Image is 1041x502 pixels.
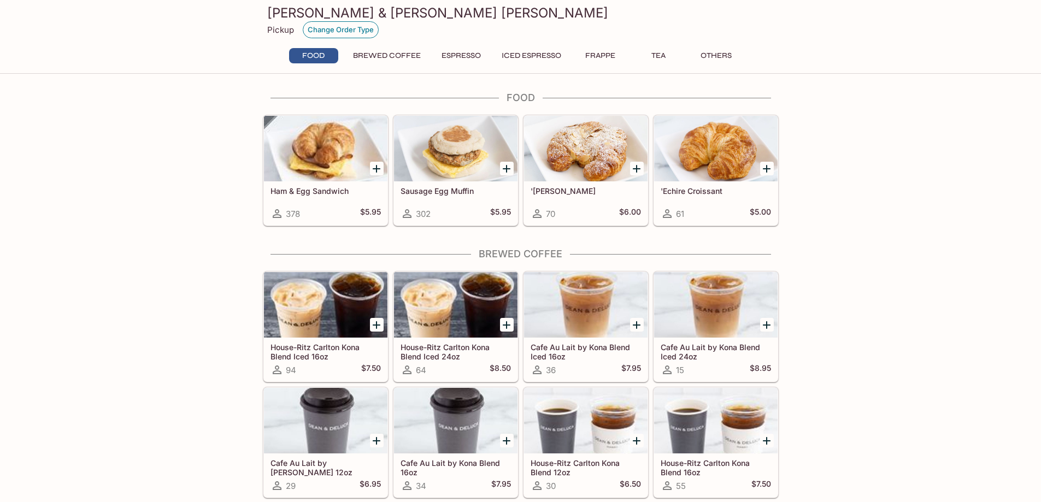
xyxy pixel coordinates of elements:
[524,116,648,181] div: 'Echire Almond Croissant
[546,365,556,375] span: 36
[360,207,381,220] h5: $5.95
[264,116,387,181] div: Ham & Egg Sandwich
[620,479,641,492] h5: $6.50
[286,481,296,491] span: 29
[531,458,641,476] h5: House-Ritz Carlton Kona Blend 12oz
[490,363,511,376] h5: $8.50
[401,342,511,361] h5: House-Ritz Carlton Kona Blend Iced 24oz
[760,434,774,447] button: Add House-Ritz Carlton Kona Blend 16oz
[416,209,431,219] span: 302
[436,48,487,63] button: Espresso
[264,388,387,453] div: Cafe Au Lait by Kona Blend 12oz
[496,48,567,63] button: Iced Espresso
[401,186,511,196] h5: Sausage Egg Muffin
[286,365,296,375] span: 94
[546,481,556,491] span: 30
[576,48,625,63] button: Frappe
[286,209,300,219] span: 378
[270,186,381,196] h5: Ham & Egg Sandwich
[263,387,388,498] a: Cafe Au Lait by [PERSON_NAME] 12oz29$6.95
[263,248,779,260] h4: Brewed Coffee
[263,271,388,382] a: House-Ritz Carlton Kona Blend Iced 16oz94$7.50
[393,387,518,498] a: Cafe Au Lait by Kona Blend 16oz34$7.95
[289,48,338,63] button: Food
[524,115,648,226] a: '[PERSON_NAME]70$6.00
[676,481,686,491] span: 55
[750,207,771,220] h5: $5.00
[654,116,778,181] div: 'Echire Croissant
[416,481,426,491] span: 34
[524,387,648,498] a: House-Ritz Carlton Kona Blend 12oz30$6.50
[491,479,511,492] h5: $7.95
[303,21,379,38] button: Change Order Type
[676,209,684,219] span: 61
[264,272,387,338] div: House-Ritz Carlton Kona Blend Iced 16oz
[524,271,648,382] a: Cafe Au Lait by Kona Blend Iced 16oz36$7.95
[270,458,381,476] h5: Cafe Au Lait by [PERSON_NAME] 12oz
[760,318,774,332] button: Add Cafe Au Lait by Kona Blend Iced 24oz
[490,207,511,220] h5: $5.95
[393,271,518,382] a: House-Ritz Carlton Kona Blend Iced 24oz64$8.50
[370,162,384,175] button: Add Ham & Egg Sandwich
[524,272,648,338] div: Cafe Au Lait by Kona Blend Iced 16oz
[661,186,771,196] h5: 'Echire Croissant
[500,434,514,447] button: Add Cafe Au Lait by Kona Blend 16oz
[661,342,771,361] h5: Cafe Au Lait by Kona Blend Iced 24oz
[531,342,641,361] h5: Cafe Au Lait by Kona Blend Iced 16oz
[370,318,384,332] button: Add House-Ritz Carlton Kona Blend Iced 16oz
[394,388,517,453] div: Cafe Au Lait by Kona Blend 16oz
[394,272,517,338] div: House-Ritz Carlton Kona Blend Iced 24oz
[634,48,683,63] button: Tea
[524,388,648,453] div: House-Ritz Carlton Kona Blend 12oz
[750,363,771,376] h5: $8.95
[621,363,641,376] h5: $7.95
[546,209,555,219] span: 70
[654,387,778,498] a: House-Ritz Carlton Kona Blend 16oz55$7.50
[654,272,778,338] div: Cafe Au Lait by Kona Blend Iced 24oz
[654,271,778,382] a: Cafe Au Lait by Kona Blend Iced 24oz15$8.95
[270,342,381,361] h5: House-Ritz Carlton Kona Blend Iced 16oz
[393,115,518,226] a: Sausage Egg Muffin302$5.95
[692,48,741,63] button: Others
[347,48,427,63] button: Brewed Coffee
[416,365,426,375] span: 64
[531,186,641,196] h5: '[PERSON_NAME]
[394,116,517,181] div: Sausage Egg Muffin
[263,92,779,104] h4: Food
[630,318,644,332] button: Add Cafe Au Lait by Kona Blend Iced 16oz
[760,162,774,175] button: Add 'Echire Croissant
[630,434,644,447] button: Add House-Ritz Carlton Kona Blend 12oz
[619,207,641,220] h5: $6.00
[370,434,384,447] button: Add Cafe Au Lait by Kona Blend 12oz
[751,479,771,492] h5: $7.50
[500,318,514,332] button: Add House-Ritz Carlton Kona Blend Iced 24oz
[500,162,514,175] button: Add Sausage Egg Muffin
[661,458,771,476] h5: House-Ritz Carlton Kona Blend 16oz
[676,365,684,375] span: 15
[401,458,511,476] h5: Cafe Au Lait by Kona Blend 16oz
[360,479,381,492] h5: $6.95
[267,4,774,21] h3: [PERSON_NAME] & [PERSON_NAME] [PERSON_NAME]
[630,162,644,175] button: Add 'Echire Almond Croissant
[654,115,778,226] a: 'Echire Croissant61$5.00
[361,363,381,376] h5: $7.50
[654,388,778,453] div: House-Ritz Carlton Kona Blend 16oz
[263,115,388,226] a: Ham & Egg Sandwich378$5.95
[267,25,294,35] p: Pickup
